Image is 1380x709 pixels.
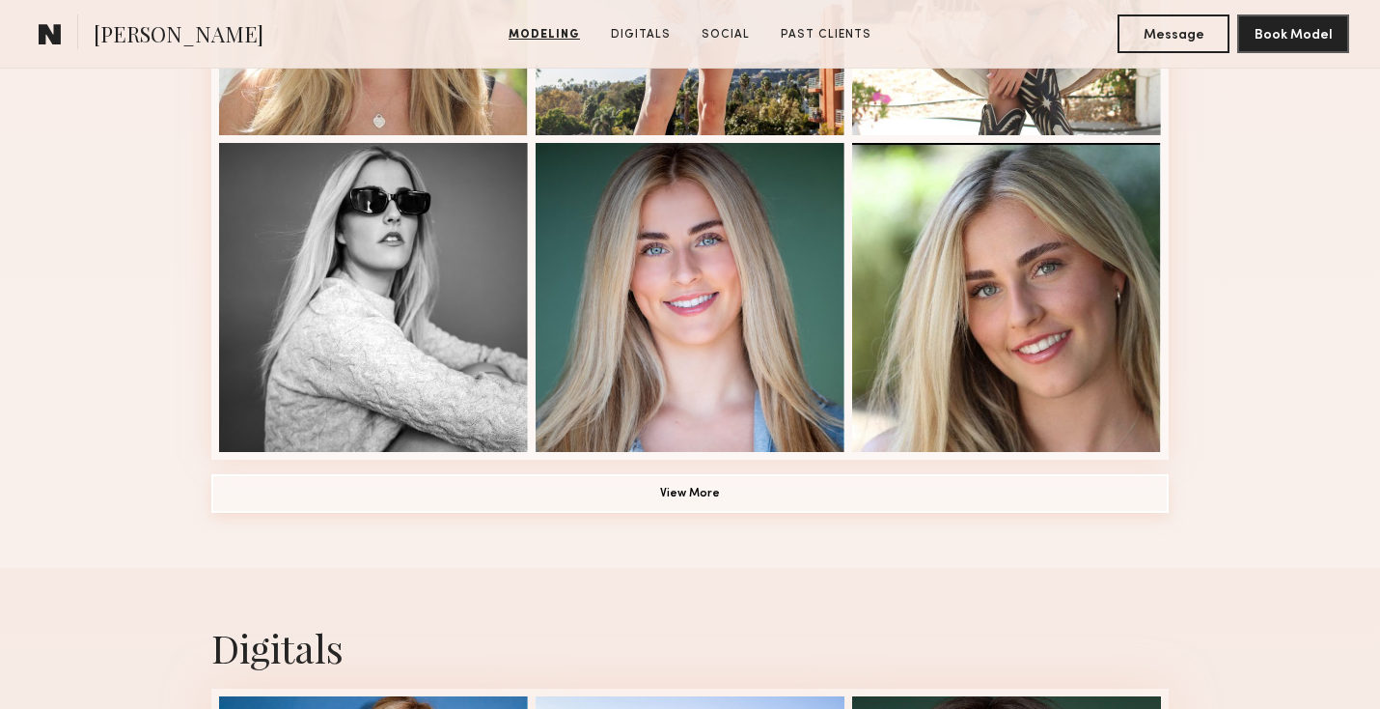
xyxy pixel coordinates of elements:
[501,26,588,43] a: Modeling
[211,622,1169,673] div: Digitals
[1118,14,1229,53] button: Message
[211,474,1169,513] button: View More
[603,26,678,43] a: Digitals
[1237,14,1349,53] button: Book Model
[94,19,263,53] span: [PERSON_NAME]
[773,26,879,43] a: Past Clients
[694,26,758,43] a: Social
[1237,25,1349,42] a: Book Model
